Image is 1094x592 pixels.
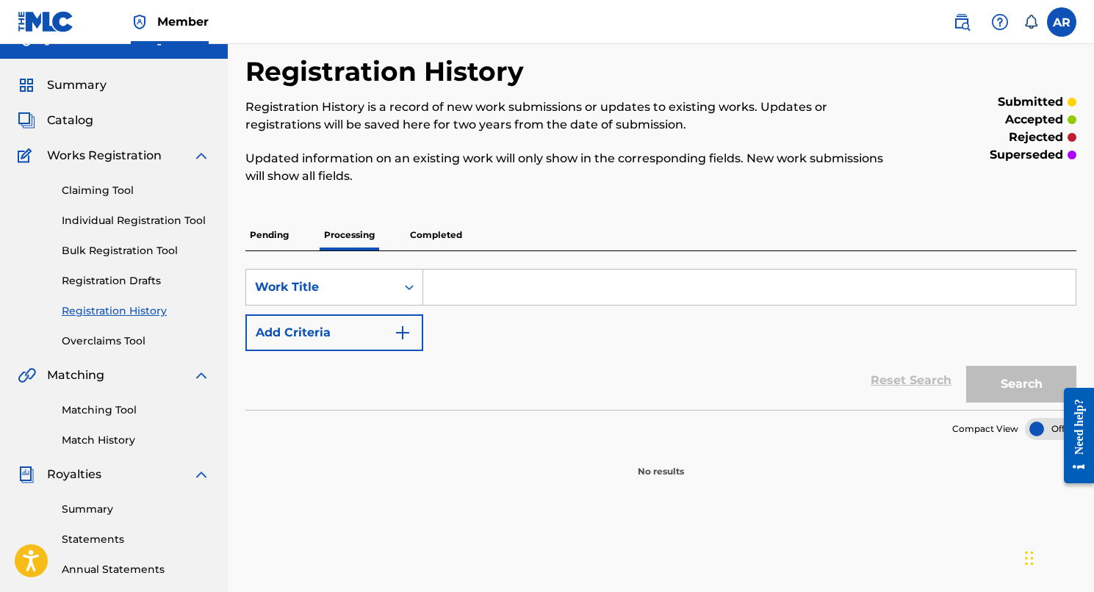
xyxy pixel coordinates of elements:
[62,303,210,319] a: Registration History
[394,324,411,342] img: 9d2ae6d4665cec9f34b9.svg
[18,147,37,165] img: Works Registration
[18,466,35,483] img: Royalties
[245,220,293,250] p: Pending
[18,11,74,32] img: MLC Logo
[953,13,971,31] img: search
[952,422,1018,436] span: Compact View
[985,7,1015,37] div: Help
[62,243,210,259] a: Bulk Registration Tool
[192,466,210,483] img: expand
[62,403,210,418] a: Matching Tool
[1009,129,1063,146] p: rejected
[991,13,1009,31] img: help
[638,447,684,478] p: No results
[245,150,885,185] p: Updated information on an existing work will only show in the corresponding fields. New work subm...
[18,76,35,94] img: Summary
[18,76,107,94] a: SummarySummary
[406,220,467,250] p: Completed
[47,112,93,129] span: Catalog
[62,273,210,289] a: Registration Drafts
[320,220,379,250] p: Processing
[18,112,35,129] img: Catalog
[255,278,387,296] div: Work Title
[62,213,210,228] a: Individual Registration Tool
[245,98,885,134] p: Registration History is a record of new work submissions or updates to existing works. Updates or...
[998,93,1063,111] p: submitted
[947,7,976,37] a: Public Search
[1053,372,1094,498] iframe: Resource Center
[18,112,93,129] a: CatalogCatalog
[62,562,210,577] a: Annual Statements
[62,532,210,547] a: Statements
[47,76,107,94] span: Summary
[192,147,210,165] img: expand
[1025,536,1034,580] div: Drag
[157,13,209,30] span: Member
[47,466,101,483] span: Royalties
[131,13,148,31] img: Top Rightsholder
[245,55,531,88] h2: Registration History
[47,147,162,165] span: Works Registration
[1047,7,1076,37] div: User Menu
[1023,15,1038,29] div: Notifications
[47,367,104,384] span: Matching
[62,333,210,349] a: Overclaims Tool
[1021,521,1094,592] iframe: Chat Widget
[1005,111,1063,129] p: accepted
[245,314,423,351] button: Add Criteria
[62,183,210,198] a: Claiming Tool
[245,269,1076,410] form: Search Form
[62,502,210,517] a: Summary
[62,433,210,448] a: Match History
[990,146,1063,164] p: superseded
[192,367,210,384] img: expand
[18,367,36,384] img: Matching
